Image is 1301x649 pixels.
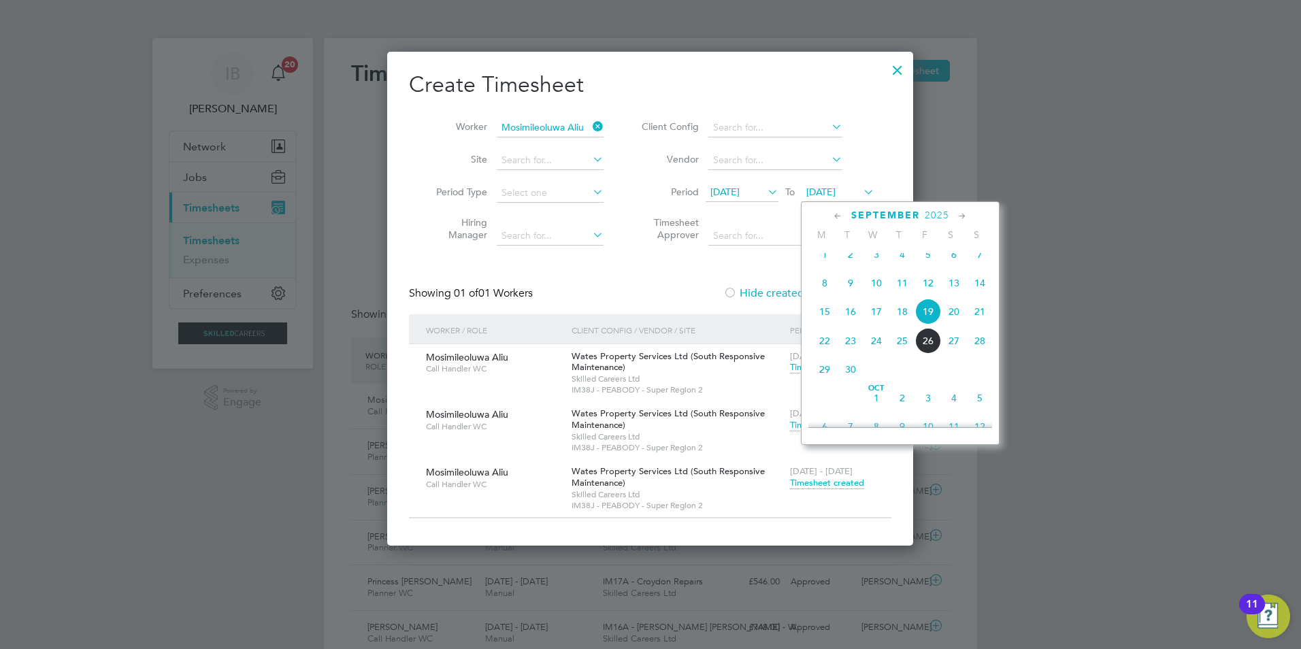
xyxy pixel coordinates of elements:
span: Call Handler WC [426,363,561,374]
span: 28 [967,328,993,354]
span: W [860,229,886,241]
span: IM38J - PEABODY - Super Region 2 [572,442,783,453]
span: Timesheet created [790,361,864,373]
input: Search for... [497,227,604,246]
div: Period [787,314,878,346]
span: Skilled Careers Ltd [572,373,783,384]
span: F [912,229,938,241]
span: [DATE] [710,186,740,198]
span: 19 [915,299,941,324]
span: IM38J - PEABODY - Super Region 2 [572,384,783,395]
span: 4 [889,242,915,267]
span: 12 [915,270,941,296]
span: 7 [838,414,863,439]
span: 17 [863,299,889,324]
div: Worker / Role [423,314,568,346]
span: Skilled Careers Ltd [572,431,783,442]
span: 22 [812,328,838,354]
span: 23 [838,328,863,354]
span: 9 [889,414,915,439]
input: Select one [497,184,604,203]
span: Skilled Careers Ltd [572,489,783,500]
span: 14 [967,270,993,296]
span: 8 [863,414,889,439]
span: 25 [889,328,915,354]
span: 7 [967,242,993,267]
span: 26 [915,328,941,354]
span: [DATE] [806,186,836,198]
button: Open Resource Center, 11 new notifications [1247,595,1290,638]
span: Wates Property Services Ltd (South Responsive Maintenance) [572,350,765,373]
span: S [938,229,964,241]
span: Call Handler WC [426,421,561,432]
label: Site [426,153,487,165]
span: 11 [889,270,915,296]
span: 2 [889,385,915,411]
h2: Create Timesheet [409,71,891,99]
span: 15 [812,299,838,324]
span: 12 [967,414,993,439]
span: Oct [863,385,889,392]
label: Hide created timesheets [723,286,861,300]
span: 18 [889,299,915,324]
span: 16 [838,299,863,324]
span: September [851,210,920,221]
span: 4 [941,385,967,411]
span: 01 of [454,286,478,300]
span: 5 [915,242,941,267]
span: 1 [812,242,838,267]
label: Period [638,186,699,198]
span: M [808,229,834,241]
span: T [886,229,912,241]
span: Mosimileoluwa Aliu [426,408,508,420]
span: Mosimileoluwa Aliu [426,466,508,478]
label: Hiring Manager [426,216,487,241]
span: Timesheet created [790,477,864,489]
span: 9 [838,270,863,296]
div: Showing [409,286,536,301]
span: 10 [915,414,941,439]
span: 01 Workers [454,286,533,300]
span: T [834,229,860,241]
span: 21 [967,299,993,324]
span: [DATE] - [DATE] [790,350,853,362]
span: 1 [863,385,889,411]
div: 11 [1246,604,1258,622]
input: Search for... [708,118,842,137]
label: Worker [426,120,487,133]
span: 29 [812,356,838,382]
span: IM38J - PEABODY - Super Region 2 [572,500,783,511]
span: 5 [967,385,993,411]
input: Search for... [497,151,604,170]
label: Client Config [638,120,699,133]
span: 2 [838,242,863,267]
input: Search for... [497,118,604,137]
span: 3 [915,385,941,411]
span: 27 [941,328,967,354]
div: Client Config / Vendor / Site [568,314,787,346]
span: Mosimileoluwa Aliu [426,351,508,363]
span: 10 [863,270,889,296]
span: 6 [941,242,967,267]
span: [DATE] - [DATE] [790,407,853,419]
label: Period Type [426,186,487,198]
span: 3 [863,242,889,267]
span: 11 [941,414,967,439]
span: Timesheet created [790,419,864,431]
input: Search for... [708,151,842,170]
span: Wates Property Services Ltd (South Responsive Maintenance) [572,465,765,488]
span: 13 [941,270,967,296]
span: 24 [863,328,889,354]
span: 8 [812,270,838,296]
span: 6 [812,414,838,439]
span: 30 [838,356,863,382]
label: Vendor [638,153,699,165]
span: Wates Property Services Ltd (South Responsive Maintenance) [572,407,765,431]
span: [DATE] - [DATE] [790,465,853,477]
span: 20 [941,299,967,324]
span: Call Handler WC [426,479,561,490]
span: 2025 [925,210,949,221]
span: To [781,183,799,201]
span: S [964,229,989,241]
input: Search for... [708,227,842,246]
